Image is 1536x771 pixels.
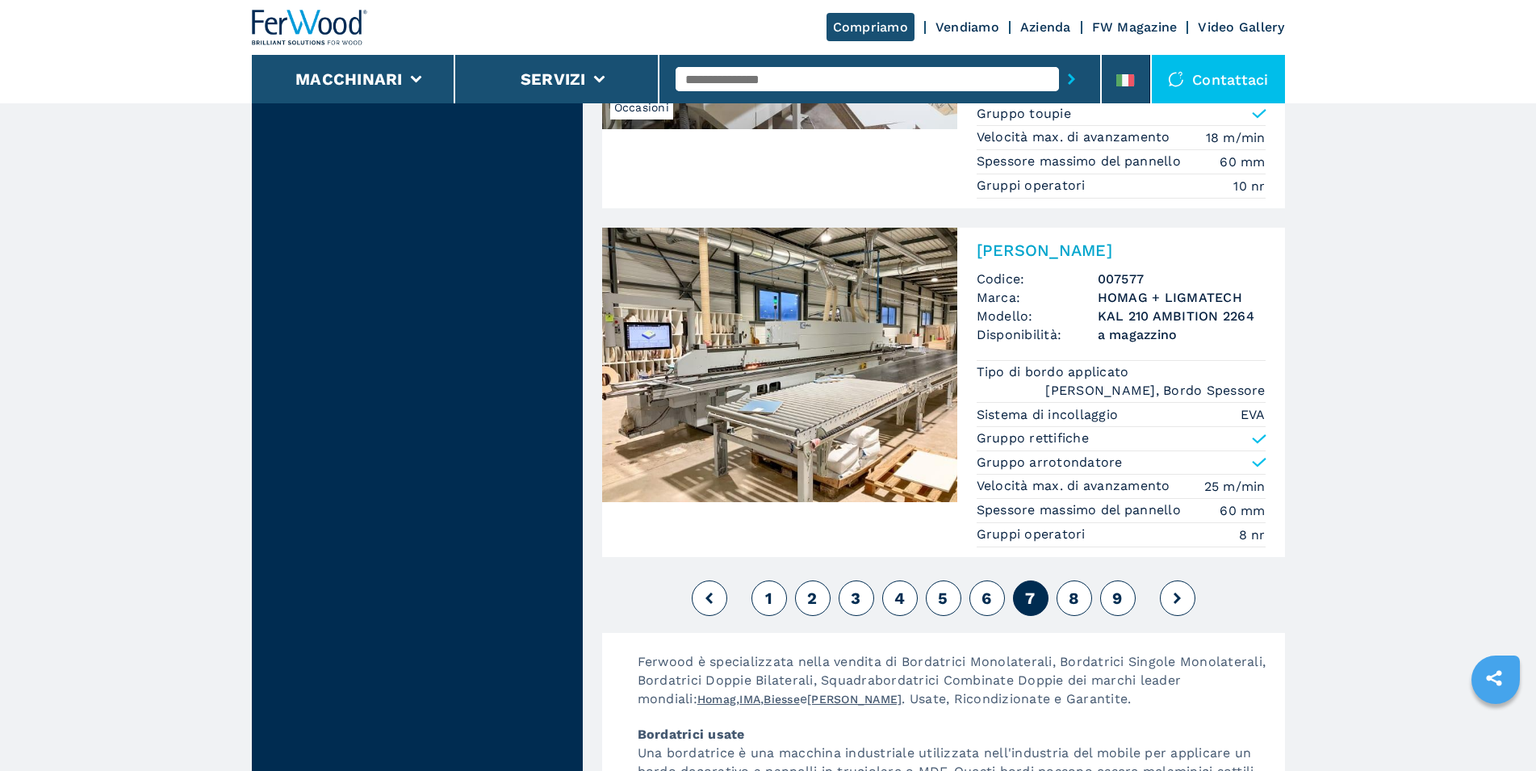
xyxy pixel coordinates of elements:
[1233,177,1265,195] em: 10 nr
[977,526,1090,543] p: Gruppi operatori
[1220,153,1265,171] em: 60 mm
[1098,288,1266,307] h3: HOMAG + LIGMATECH
[969,580,1005,616] button: 6
[1239,526,1266,544] em: 8 nr
[977,363,1133,381] p: Tipo di bordo applicato
[1152,55,1285,103] div: Contattaci
[622,652,1285,725] p: Ferwood è specializzata nella vendita di Bordatrici Monolaterali, Bordatrici Singole Monolaterali...
[977,177,1090,195] p: Gruppi operatori
[926,580,961,616] button: 5
[610,95,673,119] span: Occasioni
[1098,307,1266,325] h3: KAL 210 AMBITION 2264
[764,693,800,706] a: Biesse
[295,69,403,89] button: Macchinari
[807,693,902,706] a: [PERSON_NAME]
[938,589,948,608] span: 5
[1241,405,1266,424] em: EVA
[977,429,1089,447] p: Gruppo rettifiche
[1013,580,1048,616] button: 7
[1467,698,1524,759] iframe: Chat
[894,589,905,608] span: 4
[977,454,1123,471] p: Gruppo arrotondatore
[1198,19,1284,35] a: Video Gallery
[602,228,957,502] img: Bordatrice Singola HOMAG + LIGMATECH KAL 210 AMBITION 2264
[795,580,831,616] button: 2
[807,589,817,608] span: 2
[977,270,1098,288] span: Codice:
[977,128,1174,146] p: Velocità max. di avanzamento
[981,589,991,608] span: 6
[1168,71,1184,87] img: Contattaci
[882,580,918,616] button: 4
[252,10,368,45] img: Ferwood
[765,589,772,608] span: 1
[1220,501,1265,520] em: 60 mm
[977,406,1123,424] p: Sistema di incollaggio
[977,288,1098,307] span: Marca:
[851,589,860,608] span: 3
[1092,19,1178,35] a: FW Magazine
[1474,658,1514,698] a: sharethis
[839,580,874,616] button: 3
[751,580,787,616] button: 1
[977,477,1174,495] p: Velocità max. di avanzamento
[1020,19,1071,35] a: Azienda
[1112,589,1122,608] span: 9
[977,325,1098,344] span: Disponibilità:
[521,69,586,89] button: Servizi
[977,501,1186,519] p: Spessore massimo del pannello
[935,19,999,35] a: Vendiamo
[1025,589,1035,608] span: 7
[1069,589,1079,608] span: 8
[1206,128,1266,147] em: 18 m/min
[1059,61,1084,98] button: submit-button
[1057,580,1092,616] button: 8
[977,153,1186,170] p: Spessore massimo del pannello
[697,693,736,706] a: Homag
[602,228,1285,557] a: Bordatrice Singola HOMAG + LIGMATECH KAL 210 AMBITION 2264[PERSON_NAME]Codice:007577Marca:HOMAG +...
[739,693,760,706] a: IMA
[827,13,914,41] a: Compriamo
[977,105,1071,123] p: Gruppo toupie
[1100,580,1136,616] button: 9
[1098,270,1266,288] h3: 007577
[977,307,1098,325] span: Modello:
[638,727,745,742] strong: Bordatrici usate
[977,241,1266,260] h2: [PERSON_NAME]
[1098,325,1266,344] span: a magazzino
[1045,381,1265,400] em: [PERSON_NAME], Bordo Spessore
[1204,477,1266,496] em: 25 m/min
